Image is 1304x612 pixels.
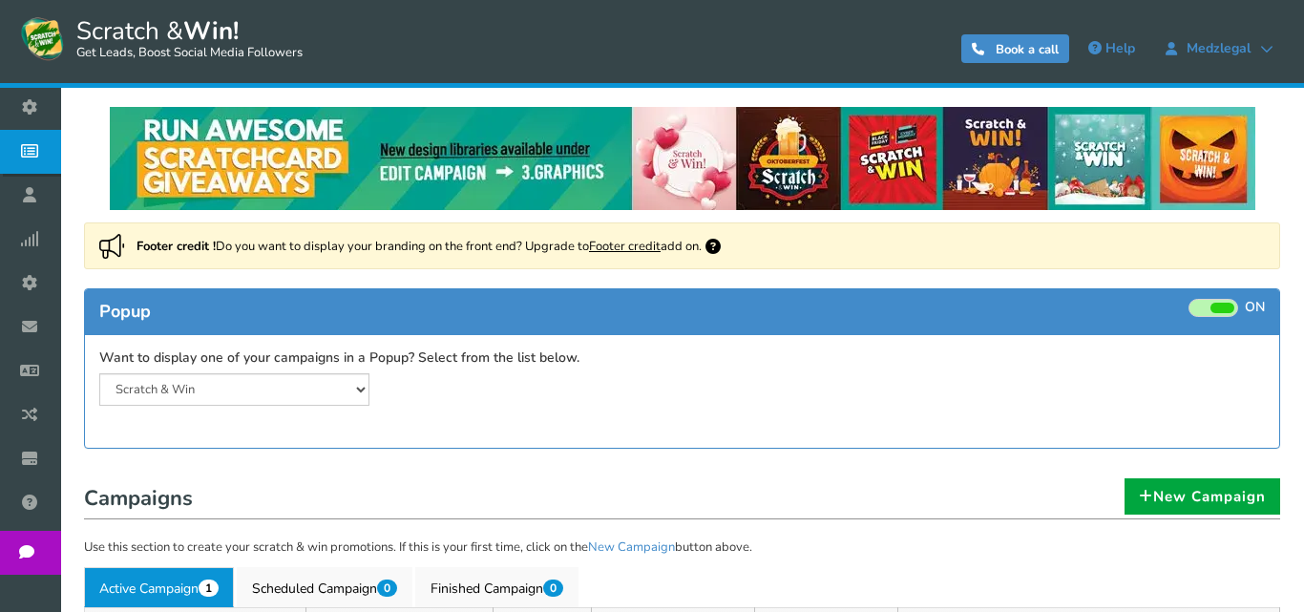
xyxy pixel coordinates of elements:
[67,14,303,62] span: Scratch &
[1079,33,1145,64] a: Help
[110,107,1255,210] img: festival-poster-2020.webp
[1177,41,1260,56] span: Medzlegal
[84,567,234,607] a: Active Campaign
[996,41,1059,58] span: Book a call
[543,580,563,597] span: 0
[1105,39,1135,57] span: Help
[1125,478,1280,515] a: New Campaign
[99,300,151,323] span: Popup
[84,222,1280,269] div: Do you want to display your branding on the front end? Upgrade to add on.
[84,481,1280,519] h1: Campaigns
[84,538,1280,558] p: Use this section to create your scratch & win promotions. If this is your first time, click on th...
[137,238,216,255] strong: Footer credit !
[199,580,219,597] span: 1
[19,14,303,62] a: Scratch &Win! Get Leads, Boost Social Media Followers
[377,580,397,597] span: 0
[237,567,412,607] a: Scheduled Campaign
[589,238,661,255] a: Footer credit
[99,349,579,368] label: Want to display one of your campaigns in a Popup? Select from the list below.
[1245,299,1265,317] span: ON
[588,538,675,556] a: New Campaign
[961,34,1069,63] a: Book a call
[183,14,239,48] strong: Win!
[19,14,67,62] img: Scratch and Win
[76,46,303,61] small: Get Leads, Boost Social Media Followers
[415,567,578,607] a: Finished Campaign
